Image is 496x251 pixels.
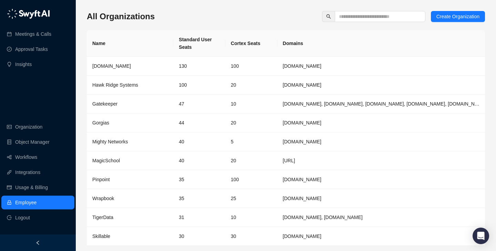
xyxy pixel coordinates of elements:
span: TigerData [92,215,113,220]
td: 40 [173,132,225,151]
td: 10 [225,95,277,113]
th: Name [87,30,173,57]
span: search [326,14,331,19]
a: Insights [15,57,32,71]
span: Skillable [92,233,110,239]
td: skillable.com [277,227,485,246]
td: mightynetworks.com [277,132,485,151]
td: 20 [225,113,277,132]
td: wrapbook.com [277,189,485,208]
td: 100 [225,57,277,76]
td: timescale.com, tigerdata.com [277,208,485,227]
a: Organization [15,120,42,134]
span: Create Organization [436,13,479,20]
td: 100 [225,170,277,189]
td: 20 [225,151,277,170]
a: Workflows [15,150,37,164]
a: Usage & Billing [15,181,48,194]
span: logout [7,215,12,220]
span: Gatekeeper [92,101,117,107]
a: Approval Tasks [15,42,48,56]
td: 40 [173,151,225,170]
td: 30 [225,227,277,246]
span: Pinpoint [92,177,110,182]
a: Employee [15,196,37,209]
span: Mighty Networks [92,139,128,144]
td: synthesia.io [277,57,485,76]
span: MagicSchool [92,158,120,163]
td: 130 [173,57,225,76]
span: Wrapbook [92,196,114,201]
span: Gorgias [92,120,109,125]
a: Integrations [15,165,40,179]
td: hawkridgesys.com [277,76,485,95]
span: left [35,240,40,245]
th: Domains [277,30,485,57]
td: 44 [173,113,225,132]
td: gorgias.com [277,113,485,132]
td: 31 [173,208,225,227]
td: 5 [225,132,277,151]
button: Create Organization [431,11,485,22]
span: Logout [15,211,30,225]
td: 30 [173,227,225,246]
td: pinpointhq.com [277,170,485,189]
td: 10 [225,208,277,227]
a: Meetings & Calls [15,27,51,41]
span: [DOMAIN_NAME] [92,63,131,69]
th: Standard User Seats [173,30,225,57]
a: Object Manager [15,135,50,149]
td: 47 [173,95,225,113]
span: Hawk Ridge Systems [92,82,138,88]
img: logo-05li4sbe.png [7,9,50,19]
td: 100 [173,76,225,95]
td: gatekeeperhq.com, gatekeeperhq.io, gatekeeper.io, gatekeepervclm.com, gatekeeperhq.co, trygatekee... [277,95,485,113]
td: magicschool.ai [277,151,485,170]
th: Cortex Seats [225,30,277,57]
td: 35 [173,170,225,189]
td: 25 [225,189,277,208]
div: Open Intercom Messenger [473,228,489,244]
h3: All Organizations [87,11,155,22]
td: 35 [173,189,225,208]
td: 20 [225,76,277,95]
